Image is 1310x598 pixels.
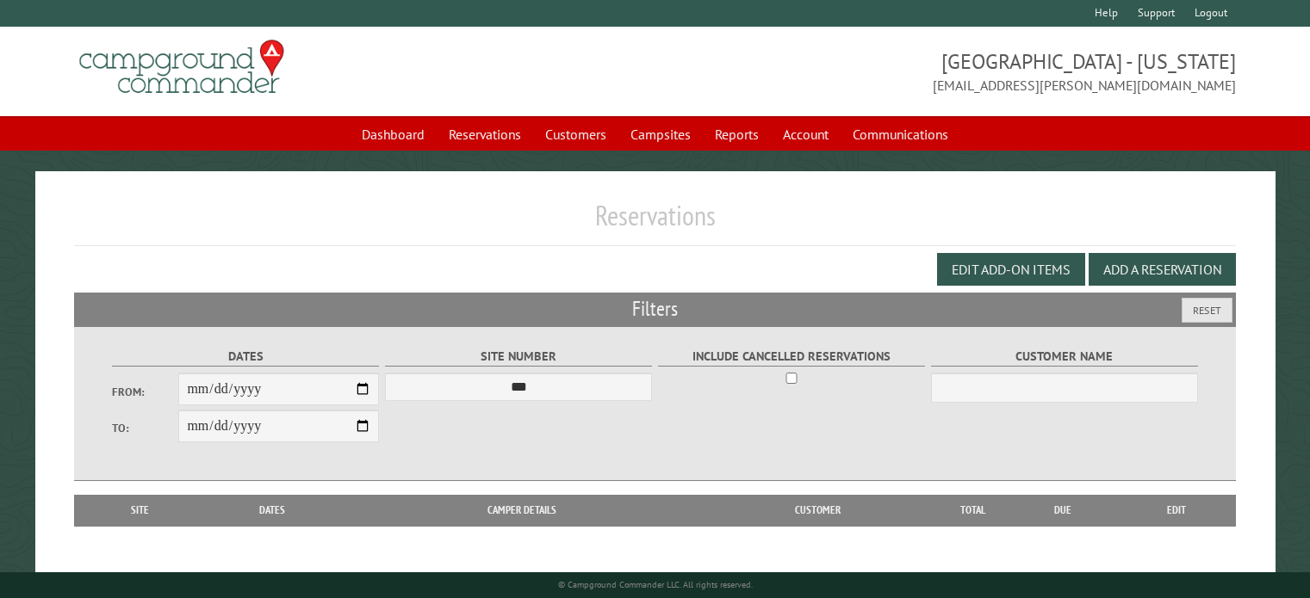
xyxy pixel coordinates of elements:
[351,118,435,151] a: Dashboard
[535,118,617,151] a: Customers
[112,420,179,436] label: To:
[438,118,531,151] a: Reservations
[112,384,179,400] label: From:
[347,495,697,526] th: Camper Details
[1118,495,1236,526] th: Edit
[1008,495,1118,526] th: Due
[620,118,701,151] a: Campsites
[773,118,839,151] a: Account
[74,199,1236,246] h1: Reservations
[705,118,769,151] a: Reports
[937,253,1085,286] button: Edit Add-on Items
[1182,298,1232,323] button: Reset
[842,118,959,151] a: Communications
[931,347,1199,367] label: Customer Name
[83,495,197,526] th: Site
[1089,253,1236,286] button: Add a Reservation
[558,579,753,590] small: © Campground Commander LLC. All rights reserved.
[74,293,1236,325] h2: Filters
[697,495,939,526] th: Customer
[658,347,926,367] label: Include Cancelled Reservations
[197,495,347,526] th: Dates
[112,347,380,367] label: Dates
[939,495,1008,526] th: Total
[385,347,653,367] label: Site Number
[74,34,289,101] img: Campground Commander
[655,47,1236,96] span: [GEOGRAPHIC_DATA] - [US_STATE] [EMAIL_ADDRESS][PERSON_NAME][DOMAIN_NAME]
